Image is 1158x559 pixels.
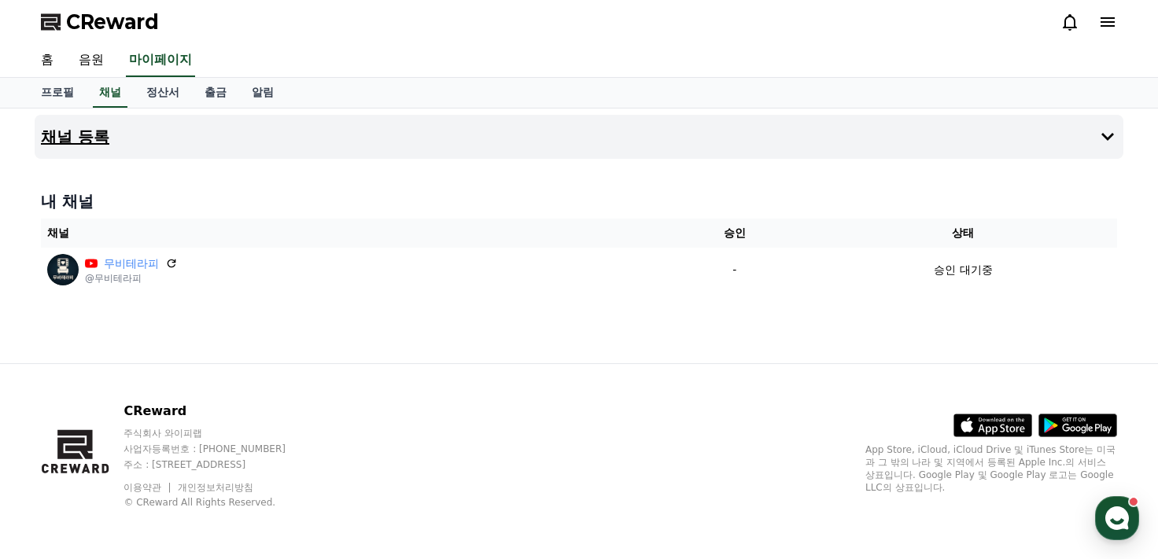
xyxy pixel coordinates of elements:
a: 홈 [5,428,104,468]
a: 설정 [203,428,302,468]
p: 주식회사 와이피랩 [124,427,315,439]
p: © CReward All Rights Reserved. [124,496,315,509]
a: 알림 [239,78,286,108]
p: 승인 대기중 [934,262,992,278]
a: CReward [41,9,159,35]
p: 주소 : [STREET_ADDRESS] [124,458,315,471]
a: 무비테라피 [104,256,159,272]
a: 프로필 [28,78,87,108]
span: 대화 [144,453,163,465]
a: 정산서 [134,78,192,108]
th: 승인 [660,219,809,248]
p: App Store, iCloud, iCloud Drive 및 iTunes Store는 미국과 그 밖의 나라 및 지역에서 등록된 Apple Inc.의 서비스 상표입니다. Goo... [865,443,1117,494]
p: - [666,262,803,278]
a: 개인정보처리방침 [178,482,253,493]
h4: 채널 등록 [41,128,109,145]
a: 출금 [192,78,239,108]
th: 채널 [41,219,660,248]
p: CReward [124,402,315,421]
button: 채널 등록 [35,115,1123,159]
span: CReward [66,9,159,35]
th: 상태 [809,219,1117,248]
p: 사업자등록번호 : [PHONE_NUMBER] [124,443,315,455]
a: 음원 [66,44,116,77]
a: 홈 [28,44,66,77]
a: 대화 [104,428,203,468]
a: 채널 [93,78,127,108]
h4: 내 채널 [41,190,1117,212]
p: @무비테라피 [85,272,178,285]
img: 무비테라피 [47,254,79,285]
a: 이용약관 [124,482,173,493]
span: 홈 [50,452,59,465]
span: 설정 [243,452,262,465]
a: 마이페이지 [126,44,195,77]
